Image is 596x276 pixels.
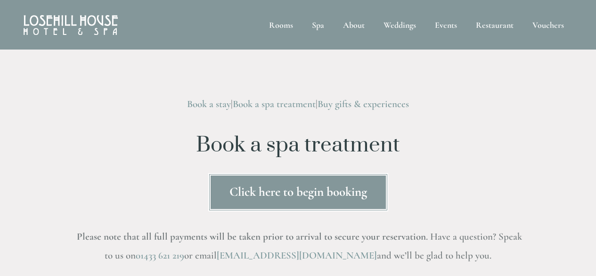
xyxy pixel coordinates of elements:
[467,14,522,35] div: Restaurant
[318,98,409,110] a: Buy gifts & experiences
[208,173,388,211] a: Click here to begin booking
[187,98,231,110] a: Book a stay
[77,231,426,243] strong: Please note that all full payments will be taken prior to arrival to secure your reservation
[24,15,118,35] img: Losehill House
[375,14,425,35] div: Weddings
[136,250,184,261] a: 01433 621 219
[73,227,523,265] h3: . Have a question? Speak to us on or email and we’ll be glad to help you.
[261,14,302,35] div: Rooms
[303,14,333,35] div: Spa
[335,14,373,35] div: About
[426,14,465,35] div: Events
[217,250,377,261] a: [EMAIL_ADDRESS][DOMAIN_NAME]
[73,134,523,157] h1: Book a spa treatment
[524,14,572,35] a: Vouchers
[233,98,316,110] a: Book a spa treatment
[73,95,523,114] h3: | |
